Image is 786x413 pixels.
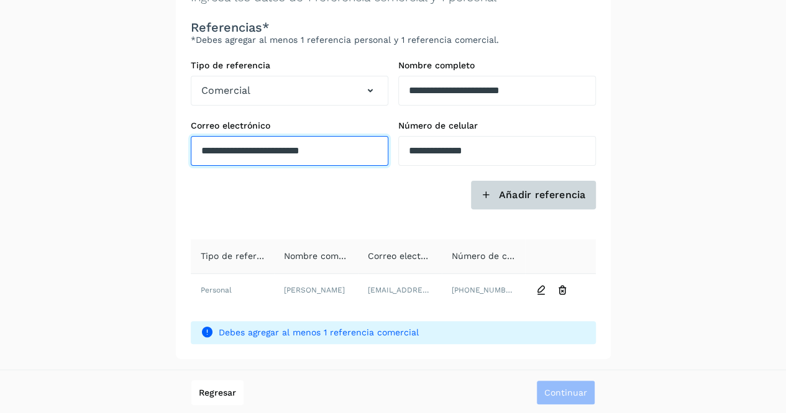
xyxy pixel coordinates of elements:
[368,251,447,261] span: Correo electrónico
[201,83,250,98] span: Comercial
[191,35,596,45] p: *Debes agregar al menos 1 referencia personal y 1 referencia comercial.
[498,188,585,202] span: Añadir referencia
[284,251,360,261] span: Nombre completo
[274,274,358,306] td: [PERSON_NAME]
[398,60,596,71] label: Nombre completo
[442,274,526,306] td: [PHONE_NUMBER]
[471,181,595,209] button: Añadir referencia
[191,60,388,71] label: Tipo de referencia
[398,120,596,131] label: Número de celular
[452,251,531,261] span: Número de celular
[219,326,586,339] span: Debes agregar al menos 1 referencia comercial
[201,286,232,294] span: Personal
[536,380,595,405] button: Continuar
[201,251,280,261] span: Tipo de referencia
[544,388,587,397] span: Continuar
[191,380,244,405] button: Regresar
[191,20,596,35] h3: Referencias*
[358,274,442,306] td: [EMAIL_ADDRESS][DOMAIN_NAME]
[191,120,388,131] label: Correo electrónico
[199,388,236,397] span: Regresar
